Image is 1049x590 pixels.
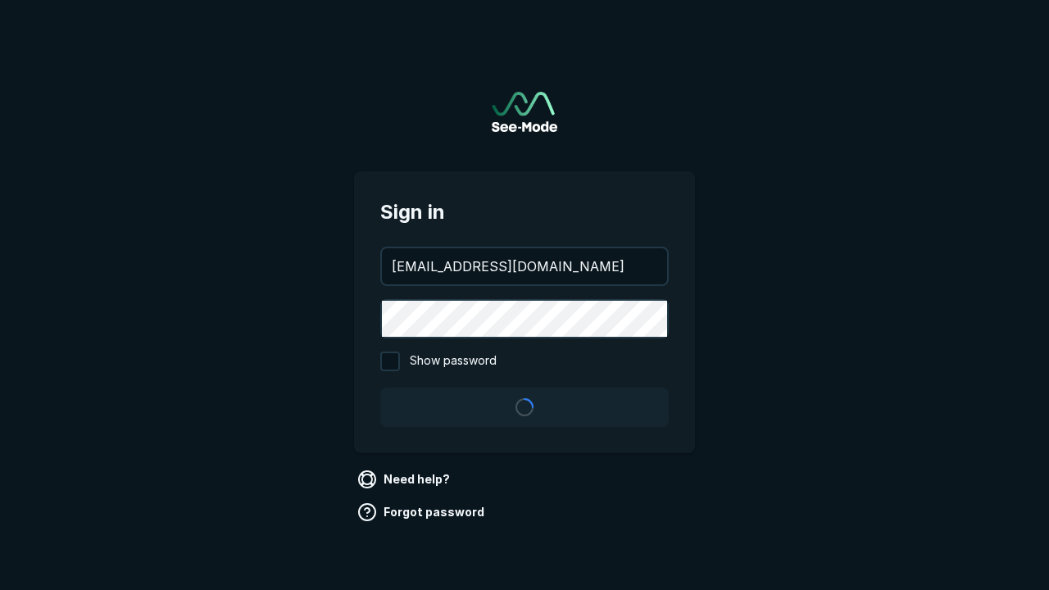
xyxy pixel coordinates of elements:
span: Show password [410,352,497,371]
a: Forgot password [354,499,491,525]
a: Go to sign in [492,92,557,132]
span: Sign in [380,197,669,227]
img: See-Mode Logo [492,92,557,132]
input: your@email.com [382,248,667,284]
a: Need help? [354,466,456,492]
